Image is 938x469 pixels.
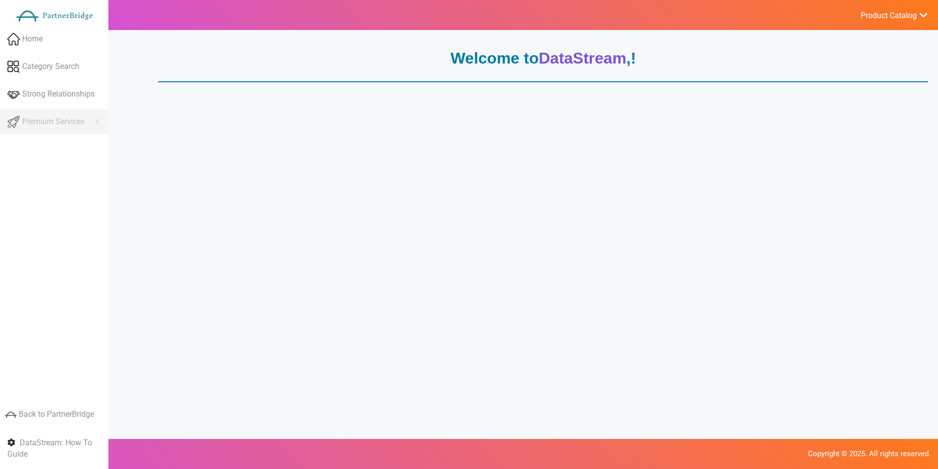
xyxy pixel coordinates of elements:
strong: Welcome to , ! [450,49,636,67]
a: Product Catalog [850,8,928,22]
img: greyIcon.png [5,409,17,421]
span: Strong Relationships [22,89,95,100]
span: Product Catalog [861,11,917,21]
span: DataStream [538,49,626,67]
span: Back to PartnerBridge [19,410,94,419]
span: Home [22,33,43,45]
span: Category Search [22,61,79,72]
span: DataStream: How To Guide [7,438,92,459]
p: Copyright © 2025. All rights reserved. [7,449,931,459]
